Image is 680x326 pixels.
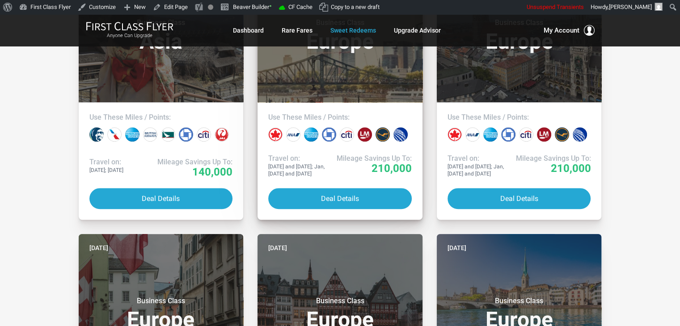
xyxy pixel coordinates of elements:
h3: Europe [268,18,412,52]
h4: Use These Miles / Points: [448,113,591,122]
div: British Airways miles [143,127,157,142]
div: Lufthansa miles [555,127,569,142]
div: Japan miles [215,127,229,142]
div: Chase points [322,127,336,142]
button: My Account [544,25,595,36]
h3: Asia [89,18,233,52]
button: Deal Details [268,188,412,209]
time: [DATE] [89,243,108,253]
span: Unsuspend Transients [527,4,584,10]
div: Citi points [340,127,354,142]
small: Business Class [105,297,217,305]
div: Chase points [501,127,515,142]
span: [PERSON_NAME] [609,4,652,10]
div: Alaska miles [89,127,104,142]
h4: Use These Miles / Points: [268,113,412,122]
div: Lufthansa miles [376,127,390,142]
div: American miles [107,127,122,142]
div: Cathay Pacific miles [161,127,175,142]
span: • [269,1,272,11]
a: Dashboard [233,22,264,38]
div: Amex points [304,127,318,142]
a: Sweet Redeems [330,22,376,38]
time: [DATE] [448,243,466,253]
button: Deal Details [448,188,591,209]
div: Citi points [519,127,533,142]
div: All Nippon miles [465,127,480,142]
div: Chase points [179,127,193,142]
time: [DATE] [268,243,287,253]
small: Anyone Can Upgrade [86,33,173,39]
div: LifeMiles [358,127,372,142]
a: Rare Fares [282,22,313,38]
div: United miles [573,127,587,142]
small: Business Class [463,297,575,305]
div: Amex points [483,127,498,142]
div: LifeMiles [537,127,551,142]
span: My Account [544,25,579,36]
img: First Class Flyer [86,21,173,31]
div: Air Canada miles [268,127,283,142]
a: First Class FlyerAnyone Can Upgrade [86,21,173,39]
h3: Europe [448,18,591,52]
h4: Use These Miles / Points: [89,113,233,122]
div: Amex points [125,127,139,142]
div: Citi points [197,127,211,142]
small: Business Class [284,297,396,305]
a: Upgrade Advisor [394,22,441,38]
div: All Nippon miles [286,127,300,142]
button: Deal Details [89,188,233,209]
div: Air Canada miles [448,127,462,142]
div: United miles [393,127,408,142]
